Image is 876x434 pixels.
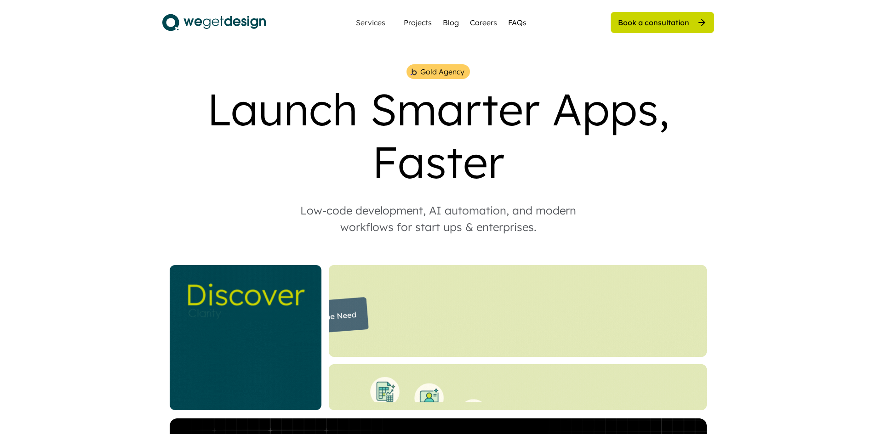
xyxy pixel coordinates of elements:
a: FAQs [508,17,527,28]
a: Careers [470,17,497,28]
div: Launch Smarter Apps, Faster [162,83,714,188]
div: Book a consultation [618,17,689,28]
div: Services [352,19,389,26]
a: Blog [443,17,459,28]
img: Bottom%20Landing%20%281%29.gif [329,364,707,410]
img: logo.svg [162,11,266,34]
div: Gold Agency [420,66,464,77]
img: Website%20Landing%20%284%29.gif [329,265,707,357]
img: _Website%20Square%20V2%20%282%29.gif [170,265,321,410]
img: bubble%201.png [410,68,418,76]
a: Projects [404,17,432,28]
div: Low-code development, AI automation, and modern workflows for start ups & enterprises. [282,202,595,235]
